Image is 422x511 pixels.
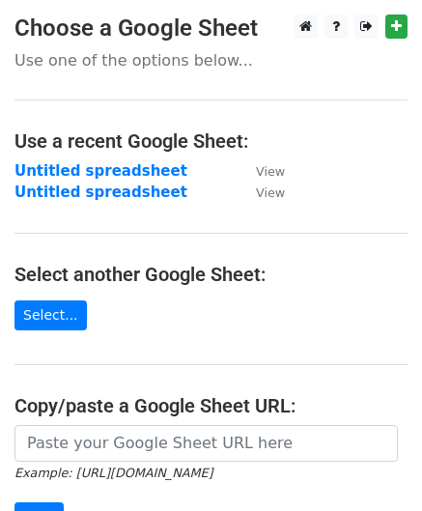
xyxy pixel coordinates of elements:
h4: Select another Google Sheet: [14,263,408,286]
a: Untitled spreadsheet [14,162,187,180]
a: Select... [14,300,87,330]
h4: Use a recent Google Sheet: [14,129,408,153]
p: Use one of the options below... [14,50,408,71]
h3: Choose a Google Sheet [14,14,408,43]
a: Untitled spreadsheet [14,184,187,201]
a: View [237,162,285,180]
small: View [256,185,285,200]
input: Paste your Google Sheet URL here [14,425,398,462]
a: View [237,184,285,201]
small: Example: [URL][DOMAIN_NAME] [14,466,212,480]
h4: Copy/paste a Google Sheet URL: [14,394,408,417]
small: View [256,164,285,179]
